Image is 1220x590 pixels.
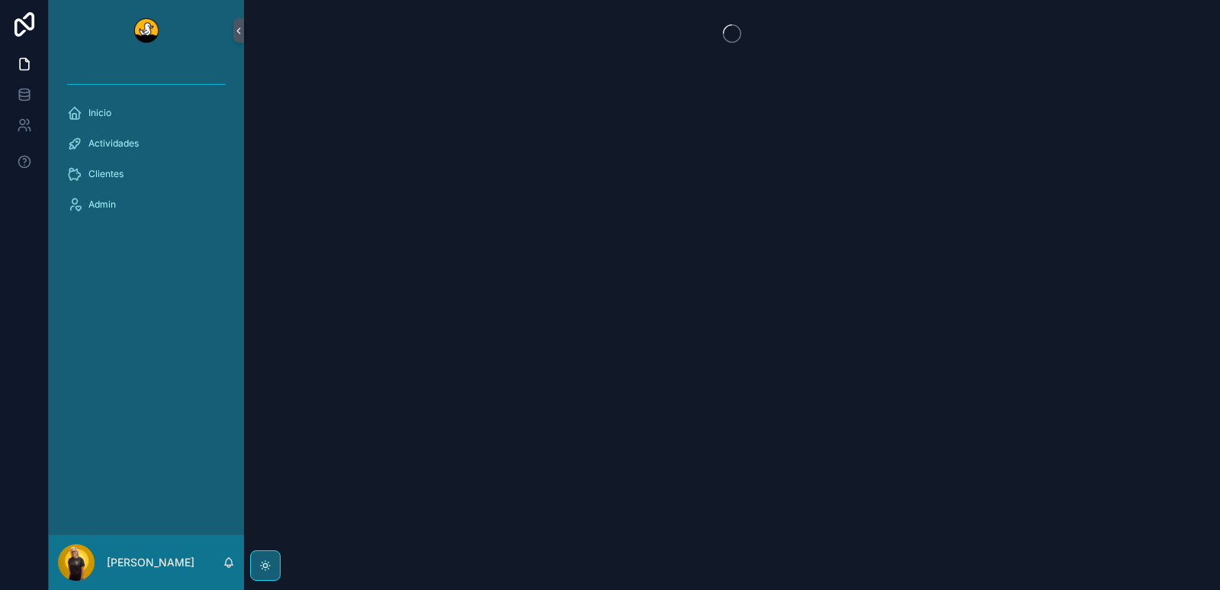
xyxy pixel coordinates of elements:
a: Admin [58,191,235,218]
span: Admin [88,198,116,211]
a: Inicio [58,99,235,127]
span: Actividades [88,137,139,150]
a: Clientes [58,160,235,188]
span: Inicio [88,107,111,119]
div: scrollable content [49,61,244,238]
a: Actividades [58,130,235,157]
span: Clientes [88,168,124,180]
p: [PERSON_NAME] [107,555,194,570]
img: App logo [134,18,159,43]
